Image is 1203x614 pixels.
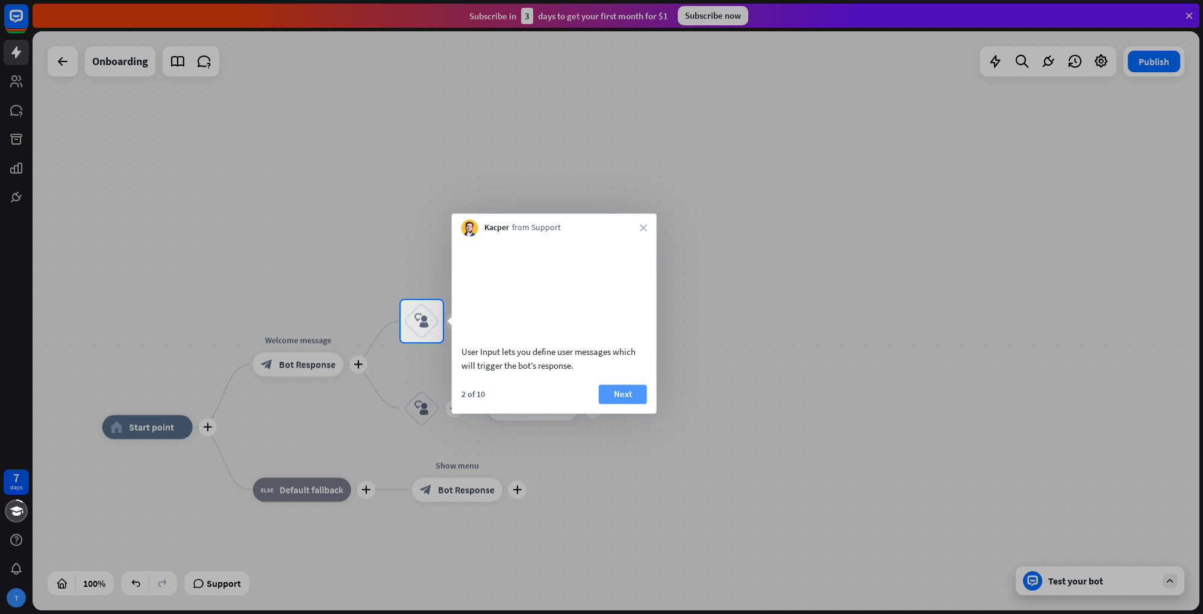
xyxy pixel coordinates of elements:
span: from Support [512,222,561,234]
button: Next [599,384,647,404]
div: User Input lets you define user messages which will trigger the bot’s response. [461,345,647,372]
button: Open LiveChat chat widget [10,5,46,41]
span: Kacper [484,222,509,234]
i: close [640,224,647,231]
div: 2 of 10 [461,389,485,399]
i: block_user_input [414,314,429,328]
